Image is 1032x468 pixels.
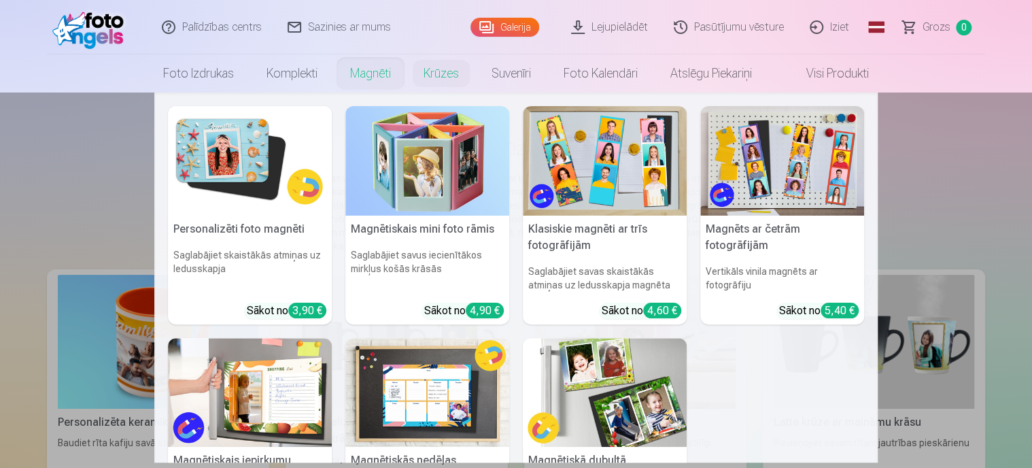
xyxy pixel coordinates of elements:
span: Grozs [923,19,950,35]
div: 4,60 € [643,303,681,318]
a: Komplekti [250,54,334,93]
img: /fa1 [52,5,131,49]
a: Suvenīri [475,54,547,93]
div: Sākot no [424,303,504,319]
img: Magnētiskās nedēļas piezīmes/grafiki 20x30 cm [345,338,509,448]
a: Visi produkti [768,54,885,93]
img: Personalizēti foto magnēti [168,106,332,216]
h5: Personalizēti foto magnēti [168,216,332,243]
img: Magnētiskā dubultā fotogrāfija 6x9 cm [523,338,687,448]
span: 0 [956,20,971,35]
div: Sākot no [247,303,326,319]
img: Klasiskie magnēti ar trīs fotogrāfijām [523,106,687,216]
div: 4,90 € [466,303,504,318]
a: Magnēts ar četrām fotogrāfijāmMagnēts ar četrām fotogrāfijāmVertikāls vinila magnēts ar fotogrāfi... [700,106,864,324]
div: 3,90 € [288,303,326,318]
img: Magnētiskais iepirkumu saraksts [168,338,332,448]
h6: Vertikāls vinila magnēts ar fotogrāfiju [700,259,864,297]
h5: Klasiskie magnēti ar trīs fotogrāfijām [523,216,687,259]
h6: Saglabājiet savas skaistākās atmiņas uz ledusskapja magnēta [523,259,687,297]
a: Magnētiskais mini foto rāmisMagnētiskais mini foto rāmisSaglabājiet savus iecienītākos mirkļus ko... [345,106,509,324]
a: Galerija [470,18,539,37]
h5: Magnēts ar četrām fotogrāfijām [700,216,864,259]
div: Sākot no [602,303,681,319]
a: Foto kalendāri [547,54,654,93]
div: 5,40 € [821,303,859,318]
img: Magnēts ar četrām fotogrāfijām [700,106,864,216]
h6: Saglabājiet savus iecienītākos mirkļus košās krāsās [345,243,509,297]
a: Foto izdrukas [147,54,250,93]
a: Klasiskie magnēti ar trīs fotogrāfijāmKlasiskie magnēti ar trīs fotogrāfijāmSaglabājiet savas ska... [523,106,687,324]
a: Atslēgu piekariņi [654,54,768,93]
h5: Magnētiskais mini foto rāmis [345,216,509,243]
a: Krūzes [407,54,475,93]
h6: Saglabājiet skaistākās atmiņas uz ledusskapja [168,243,332,297]
a: Personalizēti foto magnētiPersonalizēti foto magnētiSaglabājiet skaistākās atmiņas uz ledusskapja... [168,106,332,324]
a: Magnēti [334,54,407,93]
img: Magnētiskais mini foto rāmis [345,106,509,216]
div: Sākot no [779,303,859,319]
